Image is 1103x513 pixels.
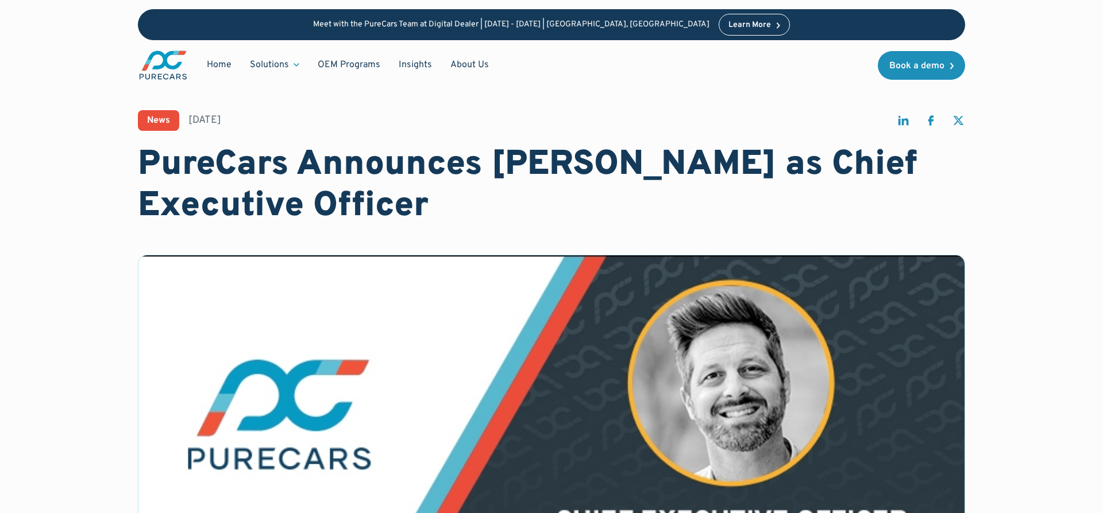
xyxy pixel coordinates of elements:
[951,114,965,133] a: share on twitter
[896,114,910,133] a: share on linkedin
[138,49,188,81] a: main
[188,113,221,127] div: [DATE]
[728,21,771,29] div: Learn More
[198,54,241,76] a: Home
[878,51,965,80] a: Book a demo
[389,54,441,76] a: Insights
[889,61,944,71] div: Book a demo
[250,59,289,71] div: Solutions
[147,116,170,125] div: News
[241,54,308,76] div: Solutions
[138,145,965,227] h1: PureCars Announces [PERSON_NAME] as Chief Executive Officer
[308,54,389,76] a: OEM Programs
[924,114,938,133] a: share on facebook
[313,20,709,30] p: Meet with the PureCars Team at Digital Dealer | [DATE] - [DATE] | [GEOGRAPHIC_DATA], [GEOGRAPHIC_...
[441,54,498,76] a: About Us
[719,14,790,36] a: Learn More
[138,49,188,81] img: purecars logo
